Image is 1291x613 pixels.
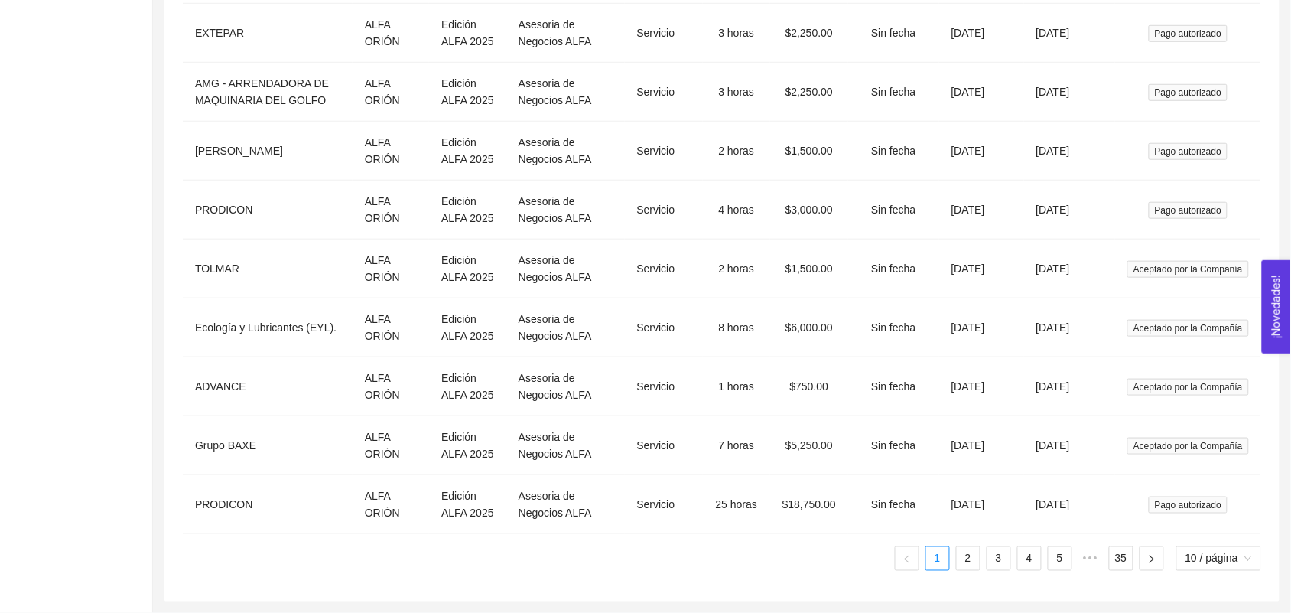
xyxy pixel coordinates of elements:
[848,63,939,122] td: Sin fecha
[183,181,353,240] td: PRODICON
[183,357,353,416] td: ADVANCE
[1018,547,1041,570] a: 4
[1017,546,1042,571] li: 4
[957,547,980,570] a: 2
[770,63,848,122] td: $2,250.00
[925,546,950,571] li: 1
[353,357,429,416] td: ALFA ORIÓN
[1262,260,1291,354] button: Open Feedback Widget
[353,4,429,63] td: ALFA ORIÓN
[1127,261,1249,278] span: Aceptado por la Compañía
[1024,298,1116,357] td: [DATE]
[625,63,703,122] td: Servicio
[506,181,625,240] td: Asesoria de Negocios ALFA
[939,357,1024,416] td: [DATE]
[183,240,353,298] td: TOLMAR
[1024,416,1116,475] td: [DATE]
[429,298,506,357] td: Edición ALFA 2025
[1110,547,1133,570] a: 35
[1127,438,1249,455] span: Aceptado por la Compañía
[506,416,625,475] td: Asesoria de Negocios ALFA
[703,181,770,240] td: 4 horas
[770,416,848,475] td: $5,250.00
[939,4,1024,63] td: [DATE]
[353,475,429,534] td: ALFA ORIÓN
[353,240,429,298] td: ALFA ORIÓN
[183,63,353,122] td: AMG - ARRENDADORA DE MAQUINARIA DEL GOLFO
[939,240,1024,298] td: [DATE]
[625,298,703,357] td: Servicio
[939,181,1024,240] td: [DATE]
[703,475,770,534] td: 25 horas
[1149,84,1228,101] span: Pago autorizado
[848,357,939,416] td: Sin fecha
[926,547,949,570] a: 1
[939,298,1024,357] td: [DATE]
[1149,25,1228,42] span: Pago autorizado
[353,298,429,357] td: ALFA ORIÓN
[703,416,770,475] td: 7 horas
[429,240,506,298] td: Edición ALFA 2025
[429,181,506,240] td: Edición ALFA 2025
[506,357,625,416] td: Asesoria de Negocios ALFA
[625,240,703,298] td: Servicio
[939,475,1024,534] td: [DATE]
[1024,63,1116,122] td: [DATE]
[1140,546,1164,571] button: right
[183,298,353,357] td: Ecología y Lubricantes (EYL).
[625,475,703,534] td: Servicio
[183,4,353,63] td: EXTEPAR
[770,240,848,298] td: $1,500.00
[183,122,353,181] td: [PERSON_NAME]
[353,63,429,122] td: ALFA ORIÓN
[506,4,625,63] td: Asesoria de Negocios ALFA
[353,416,429,475] td: ALFA ORIÓN
[703,122,770,181] td: 2 horas
[703,63,770,122] td: 3 horas
[956,546,980,571] li: 2
[770,122,848,181] td: $1,500.00
[848,122,939,181] td: Sin fecha
[848,4,939,63] td: Sin fecha
[1149,143,1228,160] span: Pago autorizado
[183,475,353,534] td: PRODICON
[1024,240,1116,298] td: [DATE]
[1109,546,1133,571] li: 35
[429,63,506,122] td: Edición ALFA 2025
[429,416,506,475] td: Edición ALFA 2025
[703,298,770,357] td: 8 horas
[1024,475,1116,534] td: [DATE]
[987,547,1010,570] a: 3
[902,555,912,564] span: left
[625,416,703,475] td: Servicio
[429,122,506,181] td: Edición ALFA 2025
[770,4,848,63] td: $2,250.00
[1049,547,1071,570] a: 5
[1140,546,1164,571] li: Página siguiente
[1048,546,1072,571] li: 5
[770,181,848,240] td: $3,000.00
[506,240,625,298] td: Asesoria de Negocios ALFA
[1024,357,1116,416] td: [DATE]
[848,416,939,475] td: Sin fecha
[1149,497,1228,514] span: Pago autorizado
[1149,202,1228,219] span: Pago autorizado
[703,357,770,416] td: 1 horas
[770,298,848,357] td: $6,000.00
[939,122,1024,181] td: [DATE]
[770,475,848,534] td: $18,750.00
[848,181,939,240] td: Sin fecha
[625,357,703,416] td: Servicio
[939,416,1024,475] td: [DATE]
[1176,546,1261,571] div: tamaño de página
[848,298,939,357] td: Sin fecha
[1185,547,1252,570] span: 10 / página
[506,63,625,122] td: Asesoria de Negocios ALFA
[848,240,939,298] td: Sin fecha
[625,4,703,63] td: Servicio
[703,4,770,63] td: 3 horas
[429,4,506,63] td: Edición ALFA 2025
[1024,4,1116,63] td: [DATE]
[506,298,625,357] td: Asesoria de Negocios ALFA
[183,416,353,475] td: Grupo BAXE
